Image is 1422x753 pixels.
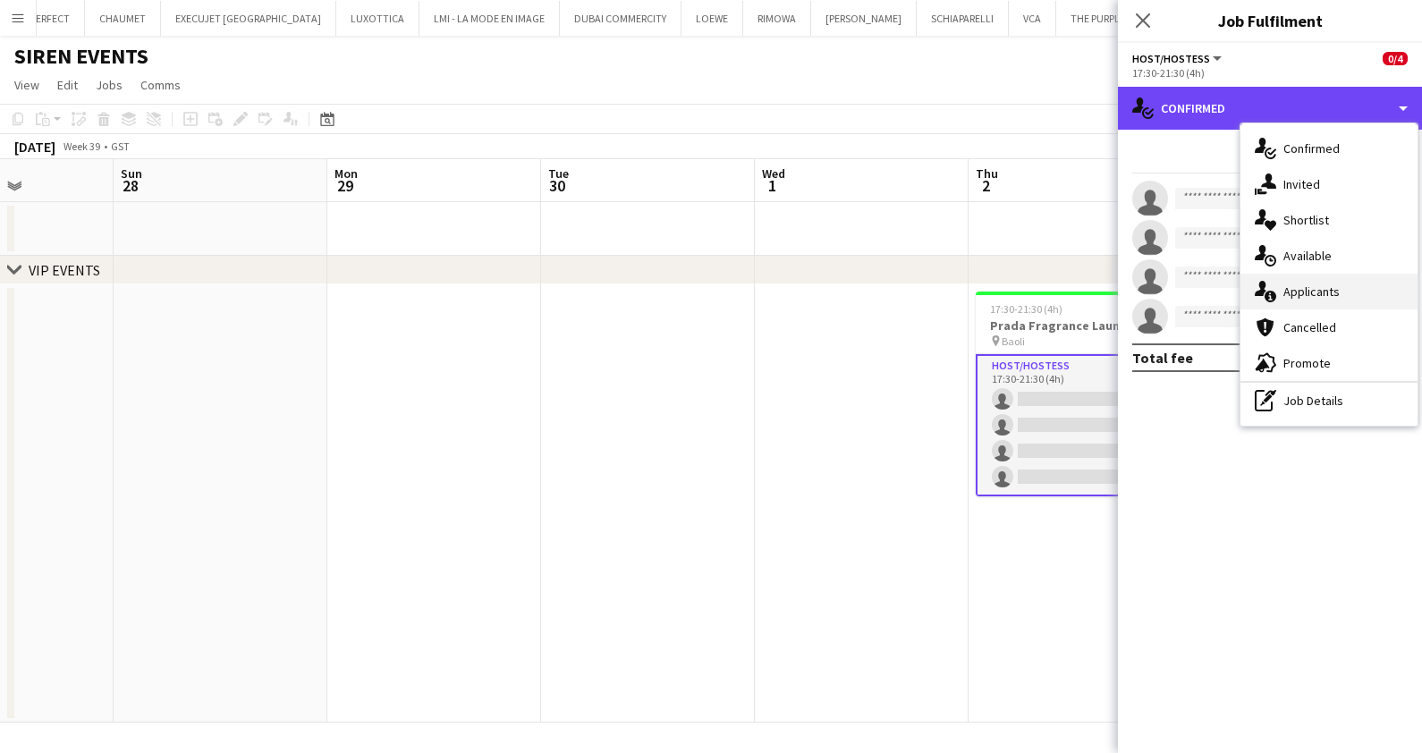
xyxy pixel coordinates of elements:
div: Total fee [1132,349,1193,367]
span: Host/Hostess [1132,52,1210,65]
span: 29 [332,175,358,196]
span: 2 [973,175,998,196]
span: Shortlist [1283,212,1329,228]
span: 28 [118,175,142,196]
span: Edit [57,77,78,93]
span: 17:30-21:30 (4h) [990,302,1062,316]
button: EXECUJET [GEOGRAPHIC_DATA] [161,1,336,36]
span: 1 [759,175,785,196]
span: 0/4 [1383,52,1408,65]
div: Confirmed [1118,87,1422,130]
span: Applicants [1283,283,1340,300]
span: Baoli [1002,334,1025,348]
div: 17:30-21:30 (4h) [1132,66,1408,80]
span: Invited [1283,176,1320,192]
span: Comms [140,77,181,93]
span: Week 39 [59,140,104,153]
span: Wed [762,165,785,182]
span: View [14,77,39,93]
div: [DATE] [14,138,55,156]
button: LOEWE [681,1,743,36]
div: GST [111,140,130,153]
a: Jobs [89,73,130,97]
a: View [7,73,47,97]
span: Cancelled [1283,319,1336,335]
button: THE PURPLE CHAIR [1056,1,1170,36]
span: Mon [334,165,358,182]
button: [PERSON_NAME] [811,1,917,36]
button: Host/Hostess [1132,52,1224,65]
span: Sun [121,165,142,182]
a: Edit [50,73,85,97]
span: Available [1283,248,1332,264]
button: CHAUMET [85,1,161,36]
button: LUXOTTICA [336,1,419,36]
span: Thu [976,165,998,182]
h1: SIREN EVENTS [14,43,148,70]
span: Confirmed [1283,140,1340,157]
h3: Prada Fragrance Launch [976,317,1176,334]
span: Promote [1283,355,1331,371]
button: RIMOWA [743,1,811,36]
span: 30 [546,175,569,196]
a: Comms [133,73,188,97]
button: SCHIAPARELLI [917,1,1009,36]
app-card-role: Host/Hostess7A0/417:30-21:30 (4h) [976,354,1176,496]
div: VIP EVENTS [29,261,100,279]
span: Tue [548,165,569,182]
button: LMI - LA MODE EN IMAGE [419,1,560,36]
div: Job Details [1240,383,1418,419]
button: DUBAI COMMERCITY [560,1,681,36]
button: VCA [1009,1,1056,36]
span: Jobs [96,77,123,93]
h3: Job Fulfilment [1118,9,1422,32]
app-job-card: 17:30-21:30 (4h)0/4Prada Fragrance Launch Baoli1 RoleHost/Hostess7A0/417:30-21:30 (4h) [976,292,1176,496]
